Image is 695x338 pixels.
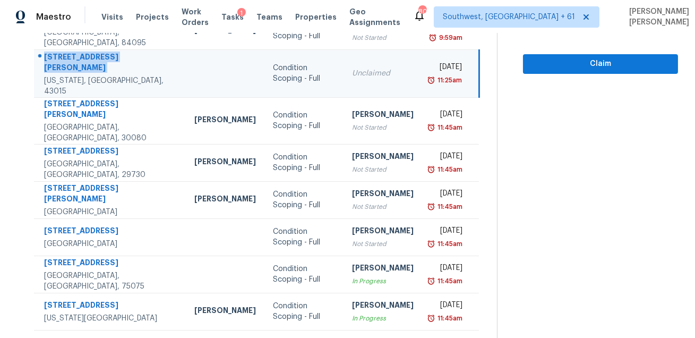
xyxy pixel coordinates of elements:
[427,276,435,286] img: Overdue Alarm Icon
[431,263,462,276] div: [DATE]
[352,68,414,79] div: Unclaimed
[435,239,462,249] div: 11:45am
[44,257,177,271] div: [STREET_ADDRESS]
[435,122,462,133] div: 11:45am
[531,57,670,71] span: Claim
[427,239,435,249] img: Overdue Alarm Icon
[431,62,462,75] div: [DATE]
[431,300,462,313] div: [DATE]
[237,8,246,19] div: 1
[435,164,462,175] div: 11:45am
[427,313,435,324] img: Overdue Alarm Icon
[431,188,462,201] div: [DATE]
[44,300,177,313] div: [STREET_ADDRESS]
[273,152,335,173] div: Condition Scoping - Full
[194,305,256,318] div: [PERSON_NAME]
[418,6,426,17] div: 803
[352,188,414,201] div: [PERSON_NAME]
[295,12,337,22] span: Properties
[435,313,462,324] div: 11:45am
[435,201,462,212] div: 11:45am
[352,151,414,164] div: [PERSON_NAME]
[273,189,335,210] div: Condition Scoping - Full
[352,300,414,313] div: [PERSON_NAME]
[428,32,437,43] img: Overdue Alarm Icon
[36,12,71,22] span: Maestro
[44,207,177,217] div: [GEOGRAPHIC_DATA]
[431,109,462,122] div: [DATE]
[44,52,177,75] div: [STREET_ADDRESS][PERSON_NAME]
[44,271,177,292] div: [GEOGRAPHIC_DATA], [GEOGRAPHIC_DATA], 75075
[44,146,177,159] div: [STREET_ADDRESS]
[273,301,335,322] div: Condition Scoping - Full
[44,239,177,249] div: [GEOGRAPHIC_DATA]
[431,225,462,239] div: [DATE]
[273,226,335,248] div: Condition Scoping - Full
[443,12,575,22] span: Southwest, [GEOGRAPHIC_DATA] + 61
[44,159,177,180] div: [GEOGRAPHIC_DATA], [GEOGRAPHIC_DATA], 29730
[44,27,177,48] div: [GEOGRAPHIC_DATA], [GEOGRAPHIC_DATA], 84095
[523,54,678,74] button: Claim
[352,225,414,239] div: [PERSON_NAME]
[427,201,435,212] img: Overdue Alarm Icon
[352,32,414,43] div: Not Started
[101,12,123,22] span: Visits
[352,313,414,324] div: In Progress
[273,264,335,285] div: Condition Scoping - Full
[625,6,689,28] span: [PERSON_NAME] [PERSON_NAME]
[435,276,462,286] div: 11:45am
[44,183,177,207] div: [STREET_ADDRESS][PERSON_NAME]
[136,12,169,22] span: Projects
[427,164,435,175] img: Overdue Alarm Icon
[44,225,177,239] div: [STREET_ADDRESS]
[352,239,414,249] div: Not Started
[352,109,414,122] div: [PERSON_NAME]
[352,122,414,133] div: Not Started
[44,98,177,122] div: [STREET_ADDRESS][PERSON_NAME]
[352,263,414,276] div: [PERSON_NAME]
[221,13,244,21] span: Tasks
[349,6,400,28] span: Geo Assignments
[44,313,177,324] div: [US_STATE][GEOGRAPHIC_DATA]
[194,193,256,207] div: [PERSON_NAME]
[44,75,177,97] div: [US_STATE], [GEOGRAPHIC_DATA], 43015
[256,12,282,22] span: Teams
[44,122,177,143] div: [GEOGRAPHIC_DATA], [GEOGRAPHIC_DATA], 30080
[435,75,462,86] div: 11:25am
[431,151,462,164] div: [DATE]
[194,156,256,170] div: [PERSON_NAME]
[427,75,435,86] img: Overdue Alarm Icon
[352,276,414,286] div: In Progress
[273,110,335,131] div: Condition Scoping - Full
[437,32,462,43] div: 9:59am
[273,63,335,84] div: Condition Scoping - Full
[427,122,435,133] img: Overdue Alarm Icon
[352,201,414,212] div: Not Started
[194,114,256,128] div: [PERSON_NAME]
[182,6,209,28] span: Work Orders
[352,164,414,175] div: Not Started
